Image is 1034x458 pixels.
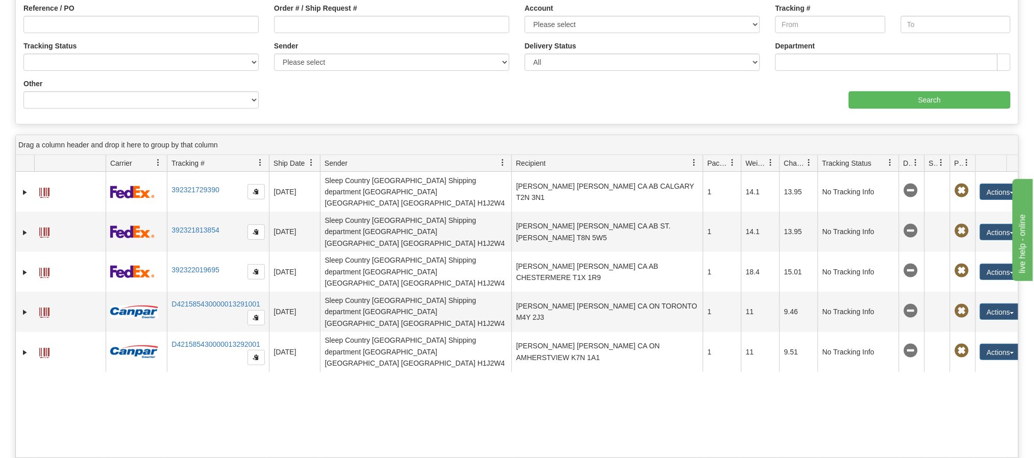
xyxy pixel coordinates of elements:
button: Copy to clipboard [248,310,265,325]
span: Pickup Not Assigned [954,264,969,278]
td: [DATE] [269,292,320,332]
button: Actions [980,344,1021,360]
td: [DATE] [269,172,320,212]
span: Pickup Not Assigned [954,344,969,358]
td: 9.51 [779,332,818,372]
a: D421585430000013292001 [171,340,260,348]
a: Delivery Status filter column settings [907,154,924,171]
td: No Tracking Info [818,172,899,212]
span: No Tracking Info [903,304,918,318]
img: 14 - Canpar [110,345,158,358]
span: Pickup Not Assigned [954,184,969,198]
td: No Tracking Info [818,252,899,292]
a: Shipment Issues filter column settings [932,154,950,171]
input: To [901,16,1011,33]
td: Sleep Country [GEOGRAPHIC_DATA] Shipping department [GEOGRAPHIC_DATA] [GEOGRAPHIC_DATA] [GEOGRAPH... [320,212,511,251]
a: Ship Date filter column settings [303,154,320,171]
div: grid grouping header [16,135,1018,155]
label: Delivery Status [525,41,576,51]
span: Shipment Issues [929,158,938,168]
td: No Tracking Info [818,292,899,332]
td: 1 [703,252,741,292]
span: Carrier [110,158,132,168]
td: [DATE] [269,212,320,251]
span: Pickup Status [954,158,963,168]
td: [PERSON_NAME] [PERSON_NAME] CA ON TORONTO M4Y 2J3 [511,292,703,332]
a: 392321729390 [171,186,219,194]
iframe: chat widget [1011,177,1033,281]
td: Sleep Country [GEOGRAPHIC_DATA] Shipping department [GEOGRAPHIC_DATA] [GEOGRAPHIC_DATA] [GEOGRAPH... [320,172,511,212]
button: Copy to clipboard [248,264,265,279]
span: Ship Date [274,158,305,168]
span: Pickup Not Assigned [954,304,969,318]
span: No Tracking Info [903,224,918,238]
label: Reference / PO [23,3,75,13]
a: Tracking # filter column settings [252,154,269,171]
img: 2 - FedEx Express® [110,265,155,278]
label: Sender [274,41,298,51]
button: Actions [980,224,1021,240]
button: Copy to clipboard [248,184,265,199]
a: Label [39,223,50,239]
a: Label [39,263,50,279]
input: Search [849,91,1011,109]
a: 392321813854 [171,226,219,234]
label: Account [525,3,553,13]
button: Copy to clipboard [248,224,265,240]
td: No Tracking Info [818,332,899,372]
td: [PERSON_NAME] [PERSON_NAME] CA AB ST. [PERSON_NAME] T8N 5W5 [511,212,703,251]
span: Packages [707,158,729,168]
td: [DATE] [269,252,320,292]
button: Copy to clipboard [248,350,265,365]
td: 1 [703,172,741,212]
span: Recipient [516,158,546,168]
td: 14.1 [741,212,779,251]
span: Charge [784,158,805,168]
label: Tracking Status [23,41,77,51]
a: Label [39,343,50,360]
td: 1 [703,292,741,332]
a: Packages filter column settings [724,154,741,171]
button: Actions [980,303,1021,320]
span: Sender [325,158,348,168]
span: Tracking # [171,158,205,168]
span: Weight [746,158,767,168]
td: [PERSON_NAME] [PERSON_NAME] CA ON AMHERSTVIEW K7N 1A1 [511,332,703,372]
button: Actions [980,184,1021,200]
span: No Tracking Info [903,264,918,278]
td: [DATE] [269,332,320,372]
td: 1 [703,332,741,372]
td: [PERSON_NAME] [PERSON_NAME] CA AB CHESTERMERE T1X 1R9 [511,252,703,292]
td: 18.4 [741,252,779,292]
td: 11 [741,332,779,372]
img: 2 - FedEx Express® [110,225,155,238]
a: Label [39,183,50,199]
a: 392322019695 [171,266,219,274]
label: Department [775,41,815,51]
img: 14 - Canpar [110,306,158,318]
label: Tracking # [775,3,810,13]
td: [PERSON_NAME] [PERSON_NAME] CA AB CALGARY T2N 3N1 [511,172,703,212]
td: No Tracking Info [818,212,899,251]
div: live help - online [8,6,94,18]
span: Delivery Status [903,158,912,168]
a: Tracking Status filter column settings [881,154,899,171]
a: Recipient filter column settings [685,154,703,171]
a: Expand [20,347,30,358]
a: Label [39,303,50,319]
a: Weight filter column settings [762,154,779,171]
button: Actions [980,264,1021,280]
td: Sleep Country [GEOGRAPHIC_DATA] Shipping department [GEOGRAPHIC_DATA] [GEOGRAPHIC_DATA] [GEOGRAPH... [320,332,511,372]
td: Sleep Country [GEOGRAPHIC_DATA] Shipping department [GEOGRAPHIC_DATA] [GEOGRAPHIC_DATA] [GEOGRAPH... [320,252,511,292]
img: 2 - FedEx Express® [110,186,155,198]
a: Charge filter column settings [800,154,818,171]
td: Sleep Country [GEOGRAPHIC_DATA] Shipping department [GEOGRAPHIC_DATA] [GEOGRAPHIC_DATA] [GEOGRAPH... [320,292,511,332]
a: Carrier filter column settings [150,154,167,171]
td: 11 [741,292,779,332]
td: 13.95 [779,172,818,212]
label: Other [23,79,42,89]
td: 1 [703,212,741,251]
td: 15.01 [779,252,818,292]
td: 14.1 [741,172,779,212]
a: Expand [20,307,30,317]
